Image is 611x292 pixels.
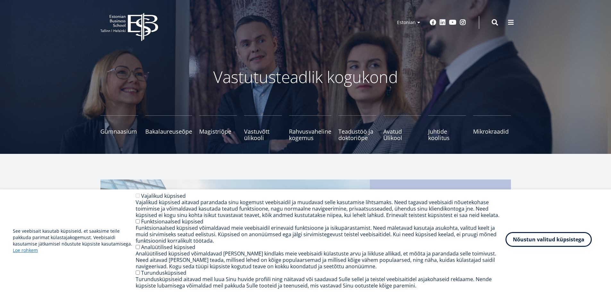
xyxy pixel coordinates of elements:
[136,225,505,244] div: Funktsionaalsed küpsised võimaldavad meie veebisaidil erinevaid funktsioone ja isikupärastamist. ...
[428,115,466,141] a: Juhtide koolitus
[505,232,592,247] button: Nõustun valitud küpsistega
[428,128,466,141] span: Juhtide koolitus
[199,128,237,135] span: Magistriõpe
[145,128,192,135] span: Bakalaureuseõpe
[136,199,505,218] div: Vajalikud küpsised aitavad parandada sinu kogemust veebisaidil ja muudavad selle kasutamise lihts...
[136,67,476,87] p: Vastutusteadlik kogukond
[244,128,282,141] span: Vastuvõtt ülikooli
[13,228,136,254] p: See veebisait kasutab küpsiseid, et saaksime teile pakkuda parimat külastajakogemust. Veebisaidi ...
[289,115,331,141] a: Rahvusvaheline kogemus
[141,218,203,225] label: Funktsionaalsed küpsised
[460,19,466,26] a: Instagram
[136,250,505,270] div: Analüütilised küpsised võimaldavad [PERSON_NAME] kindlaks meie veebisaidi külastuste arvu ja liik...
[13,247,38,254] a: Loe rohkem
[449,19,456,26] a: Youtube
[145,115,192,141] a: Bakalaureuseõpe
[439,19,446,26] a: Linkedin
[141,269,186,276] label: Turundusküpsised
[383,128,421,141] span: Avatud Ülikool
[383,115,421,141] a: Avatud Ülikool
[473,115,511,141] a: Mikrokraadid
[100,115,138,141] a: Gümnaasium
[473,128,511,135] span: Mikrokraadid
[141,244,195,251] label: Analüütilised küpsised
[338,128,376,141] span: Teadustöö ja doktoriõpe
[136,276,505,289] div: Turundusküpsiseid aitavad meil luua Sinu huvide profiili ning näitavad või saadavad Sulle sellel ...
[244,115,282,141] a: Vastuvõtt ülikooli
[199,115,237,141] a: Magistriõpe
[141,192,186,199] label: Vajalikud küpsised
[338,115,376,141] a: Teadustöö ja doktoriõpe
[289,128,331,141] span: Rahvusvaheline kogemus
[430,19,436,26] a: Facebook
[100,128,138,135] span: Gümnaasium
